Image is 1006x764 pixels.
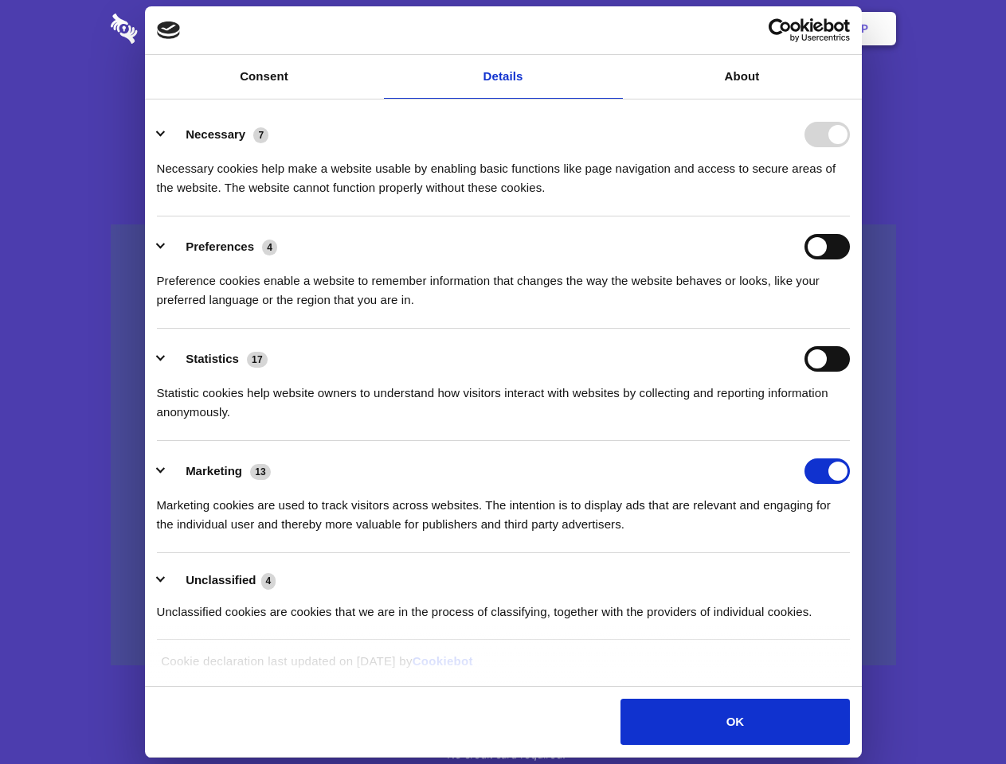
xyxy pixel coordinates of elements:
a: Details [384,55,623,99]
h1: Eliminate Slack Data Loss. [111,72,896,129]
span: 4 [261,573,276,589]
div: Preference cookies enable a website to remember information that changes the way the website beha... [157,259,850,310]
label: Statistics [186,352,239,365]
div: Cookie declaration last updated on [DATE] by [149,652,857,683]
button: Unclassified (4) [157,571,286,591]
button: Marketing (13) [157,458,281,484]
label: Necessary [186,127,245,141]
h4: Auto-redaction of sensitive data, encrypted data sharing and self-destructing private chats. Shar... [111,145,896,197]
label: Preferences [186,240,254,253]
button: Necessary (7) [157,122,279,147]
a: Contact [646,4,719,53]
div: Statistic cookies help website owners to understand how visitors interact with websites by collec... [157,372,850,422]
img: logo [157,21,181,39]
iframe: Drift Widget Chat Controller [926,684,987,745]
div: Marketing cookies are used to track visitors across websites. The intention is to display ads tha... [157,484,850,534]
a: About [623,55,862,99]
a: Wistia video thumbnail [111,224,896,666]
label: Marketing [186,464,242,477]
span: 4 [262,240,277,255]
a: Consent [145,55,384,99]
a: Pricing [468,4,537,53]
a: Login [722,4,792,53]
img: logo-wordmark-white-trans-d4663122ce5f474addd5e946df7df03e33cb6a1c49d2221995e7729f52c070b2.svg [111,14,247,44]
a: Usercentrics Cookiebot - opens in a new window [710,18,850,42]
span: 7 [253,127,268,143]
button: OK [620,699,849,745]
span: 17 [247,352,268,368]
button: Preferences (4) [157,234,288,259]
a: Cookiebot [413,654,473,668]
div: Necessary cookies help make a website usable by enabling basic functions like page navigation and... [157,147,850,197]
span: 13 [250,464,271,480]
button: Statistics (17) [157,346,278,372]
div: Unclassified cookies are cookies that we are in the process of classifying, together with the pro... [157,591,850,622]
